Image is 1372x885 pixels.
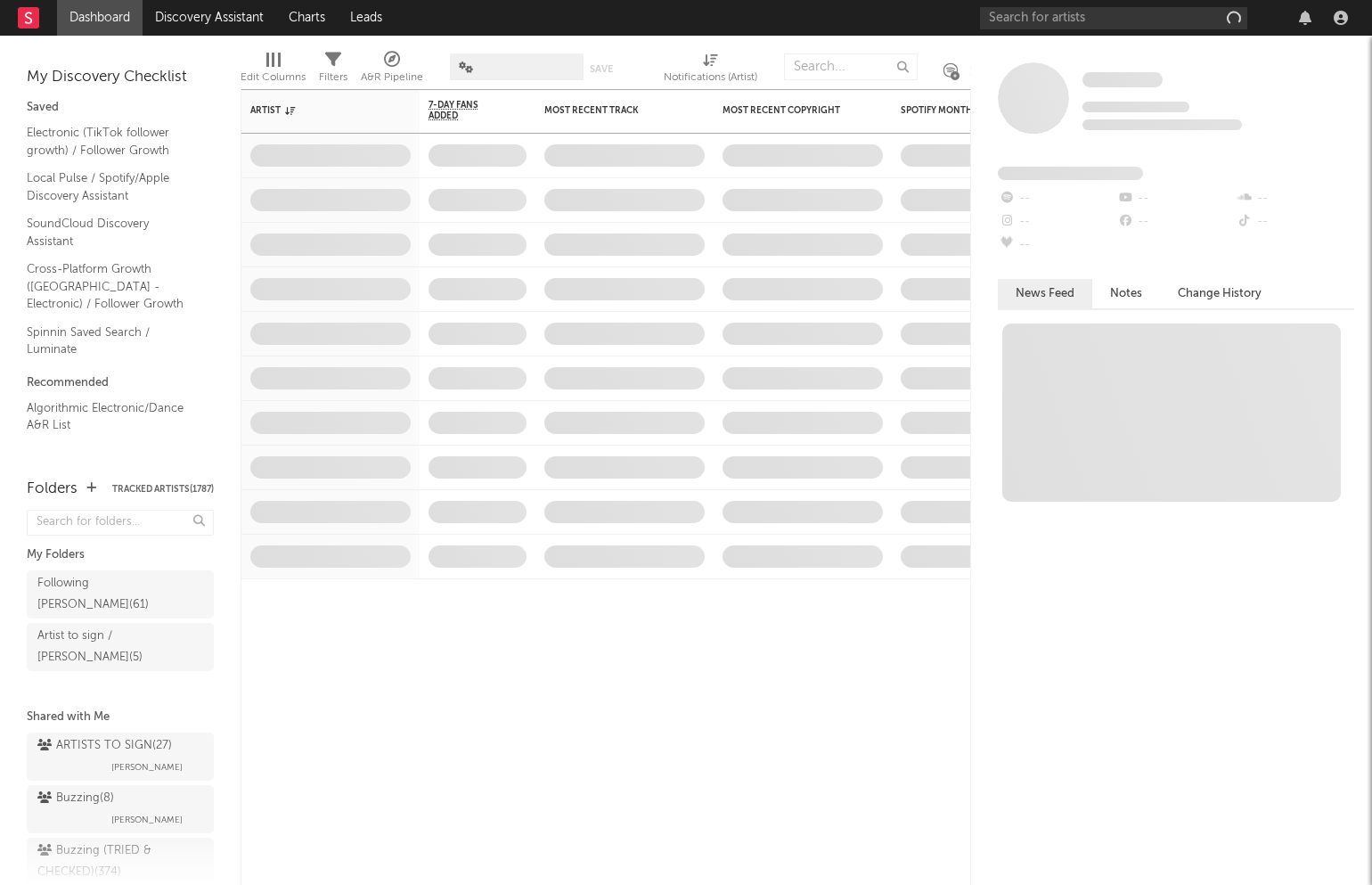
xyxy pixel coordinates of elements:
input: Search... [784,53,918,80]
div: A&R Pipeline [361,45,423,96]
span: [PERSON_NAME] [111,809,183,831]
button: Notes [1092,279,1160,308]
div: My Folders [27,545,214,566]
span: [PERSON_NAME] [111,757,183,778]
a: SoundCloud Discovery Assistant [27,214,196,250]
div: Buzzing ( 8 ) [37,788,114,809]
div: Notifications (Artist) [664,45,757,96]
div: -- [998,187,1116,210]
div: A&R Pipeline [361,67,423,88]
a: Buzzing(8)[PERSON_NAME] [27,785,214,833]
button: News Feed [998,279,1092,308]
a: Spinnin Saved Search / Luminate [27,323,196,359]
div: Recommended [27,373,214,394]
div: -- [1236,187,1354,210]
a: ARTISTS TO SIGN(27)[PERSON_NAME] [27,733,214,781]
div: Saved [27,97,214,119]
a: Electronic (TikTok follower growth) / Follower Growth [27,123,196,160]
a: Artist to sign / [PERSON_NAME](5) [27,623,214,671]
div: Folders [27,479,78,500]
a: Local Pulse / Spotify/Apple Discovery Assistant [27,168,196,205]
div: -- [1236,210,1354,234]
input: Search for folders... [27,510,214,536]
div: Most Recent Track [544,105,678,116]
div: Spotify Monthly Listeners [901,105,1034,116]
a: Some Artist [1082,71,1163,89]
div: -- [998,210,1116,234]
div: -- [1116,210,1235,234]
div: ARTISTS TO SIGN ( 27 ) [37,735,172,757]
div: Filters [319,67,347,88]
div: Most Recent Copyright [723,105,856,116]
div: -- [1116,187,1235,210]
div: Edit Columns [241,45,306,96]
a: Following [PERSON_NAME](61) [27,570,214,619]
div: Notifications (Artist) [664,67,757,88]
span: 7-Day Fans Added [429,100,500,121]
div: Edit Columns [241,67,306,88]
span: Fans Added by Platform [998,167,1143,180]
span: 0 fans last week [1082,119,1242,130]
div: Filters [319,45,347,96]
div: Shared with Me [27,707,214,728]
a: Cross-Platform Growth ([GEOGRAPHIC_DATA] - Electronic) / Follower Growth [27,259,196,314]
span: Tracking Since: [DATE] [1082,102,1189,112]
div: Artist to sign / [PERSON_NAME] ( 5 ) [37,626,163,668]
div: Following [PERSON_NAME] ( 61 ) [37,573,163,616]
button: Save [590,64,613,74]
div: My Discovery Checklist [27,67,214,88]
button: Change History [1160,279,1279,308]
a: Algorithmic Electronic/Dance A&R List [27,398,196,435]
button: Tracked Artists(1787) [112,485,214,494]
div: Buzzing (TRIED & CHECKED) ( 374 ) [37,840,199,883]
div: Artist [250,105,384,116]
input: Search for artists [980,7,1247,29]
a: Fresh Electronic/Dance [27,444,196,463]
div: -- [998,234,1116,257]
span: Some Artist [1082,72,1163,87]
